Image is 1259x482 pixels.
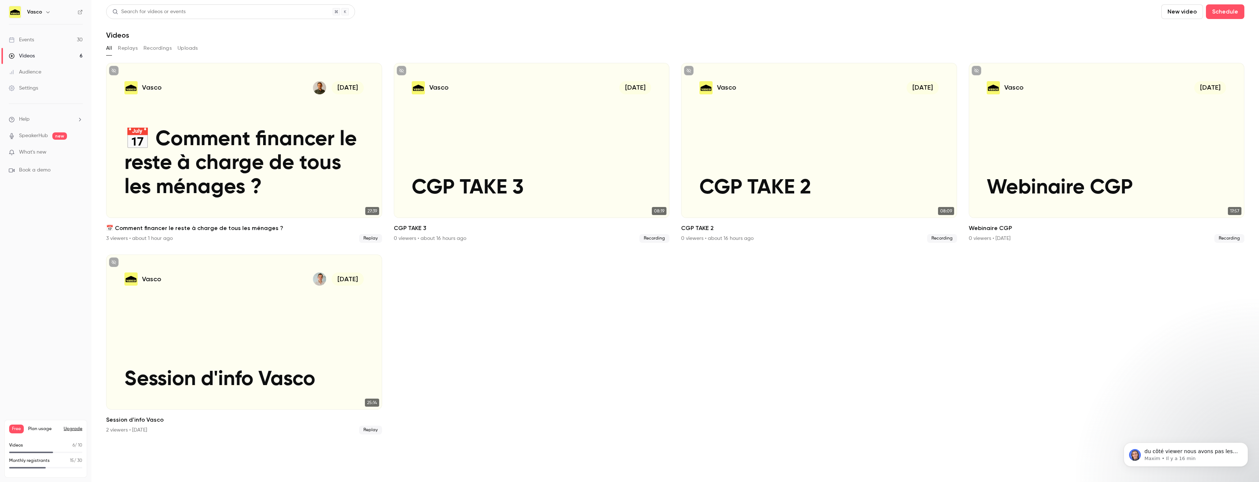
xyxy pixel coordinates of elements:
[717,83,736,92] p: Vasco
[1214,234,1244,243] span: Recording
[412,81,425,94] img: CGP TAKE 3
[987,176,1226,200] p: Webinaire CGP
[699,81,713,94] img: CGP TAKE 2
[365,399,379,407] span: 25:14
[394,235,466,242] div: 0 viewers • about 16 hours ago
[124,368,364,391] p: Session d'info Vasco
[118,42,138,54] button: Replays
[70,457,82,464] p: / 30
[70,459,74,463] span: 15
[1161,4,1203,19] button: New video
[619,81,651,94] span: [DATE]
[394,224,670,233] h2: CGP TAKE 3
[106,4,1244,478] section: Videos
[106,63,1244,434] ul: Videos
[972,66,981,75] button: unpublished
[1206,4,1244,19] button: Schedule
[639,234,669,243] span: Recording
[1004,83,1024,92] p: Vasco
[143,42,172,54] button: Recordings
[9,116,83,123] li: help-dropdown-opener
[365,207,379,215] span: 27:39
[359,234,382,243] span: Replay
[19,132,48,140] a: SpeakerHub
[969,224,1245,233] h2: Webinaire CGP
[106,63,382,243] li: 📅 Comment financer le reste à charge de tous les ménages ?
[397,66,406,75] button: unpublished
[9,425,24,433] span: Free
[72,443,75,448] span: 6
[412,176,651,200] p: CGP TAKE 3
[1113,427,1259,478] iframe: Intercom notifications message
[699,176,939,200] p: CGP TAKE 2
[684,66,694,75] button: unpublished
[124,128,364,200] p: 📅 Comment financer le reste à charge de tous les ménages ?
[907,81,939,94] span: [DATE]
[109,66,119,75] button: unpublished
[9,442,23,449] p: Videos
[652,207,666,215] span: 08:19
[9,52,35,60] div: Videos
[106,31,129,39] h1: Videos
[27,8,42,16] h6: Vasco
[9,36,34,44] div: Events
[332,272,364,286] span: [DATE]
[394,63,670,243] a: CGP TAKE 3Vasco[DATE]CGP TAKE 308:19CGP TAKE 30 viewers • about 16 hours agoRecording
[969,63,1245,243] li: Webinaire CGP
[106,63,382,243] a: 📅 Comment financer le reste à charge de tous les ménages ?VascoSébastien Prot[DATE]📅 Comment fina...
[64,426,82,432] button: Upgrade
[28,426,59,432] span: Plan usage
[1228,207,1241,215] span: 17:57
[927,234,957,243] span: Recording
[52,132,67,140] span: new
[9,457,50,464] p: Monthly registrants
[9,6,21,18] img: Vasco
[142,275,161,284] p: Vasco
[332,81,364,94] span: [DATE]
[142,83,162,92] p: Vasco
[681,63,957,243] li: CGP TAKE 2
[72,442,82,449] p: / 10
[19,148,46,156] span: What's new
[313,272,326,286] img: Mathieu Guerchoux
[106,255,382,434] li: Session d'info Vasco
[938,207,954,215] span: 08:09
[106,42,112,54] button: All
[74,149,83,156] iframe: Noticeable Trigger
[112,8,186,16] div: Search for videos or events
[681,63,957,243] a: CGP TAKE 2Vasco[DATE]CGP TAKE 208:09CGP TAKE 20 viewers • about 16 hours agoRecording
[19,116,30,123] span: Help
[681,235,754,242] div: 0 viewers • about 16 hours ago
[969,235,1010,242] div: 0 viewers • [DATE]
[106,255,382,434] a: Session d'info VascoVascoMathieu Guerchoux[DATE]Session d'info Vasco25:14Session d'info VascoVasc...
[313,81,326,94] img: Sébastien Prot
[969,63,1245,243] a: Webinaire CGPVasco[DATE]Webinaire CGP17:57Webinaire CGP0 viewers • [DATE]Recording
[1194,81,1226,94] span: [DATE]
[106,235,173,242] div: 3 viewers • about 1 hour ago
[9,68,41,76] div: Audience
[987,81,1000,94] img: Webinaire CGP
[681,224,957,233] h2: CGP TAKE 2
[109,257,119,267] button: unpublished
[124,272,138,286] img: Session d'info Vasco
[106,426,147,434] div: 2 viewers • [DATE]
[178,42,198,54] button: Uploads
[394,63,670,243] li: CGP TAKE 3
[19,166,51,174] span: Book a demo
[106,415,382,424] h2: Session d'info Vasco
[359,426,382,434] span: Replay
[9,84,38,92] div: Settings
[106,224,382,233] h2: 📅 Comment financer le reste à charge de tous les ménages ?
[429,83,449,92] p: Vasco
[124,81,138,94] img: 📅 Comment financer le reste à charge de tous les ménages ?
